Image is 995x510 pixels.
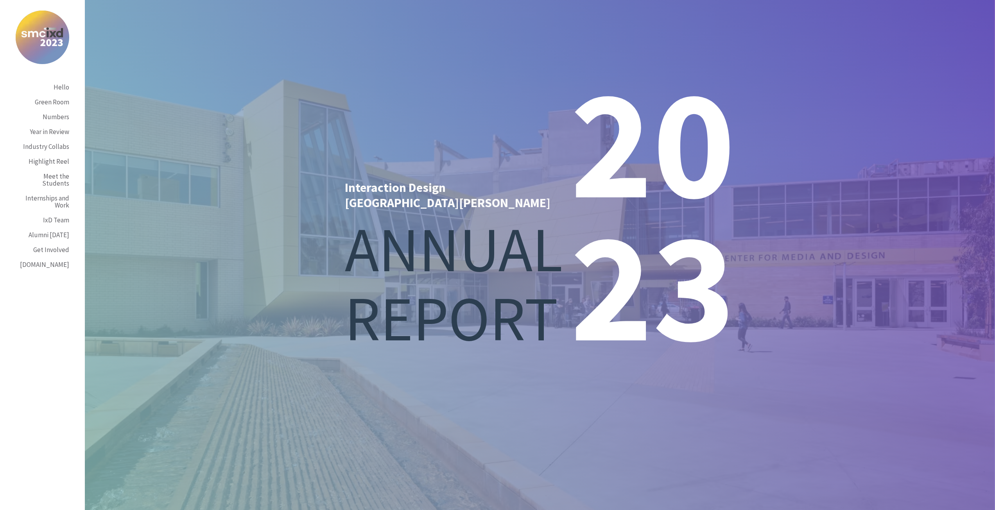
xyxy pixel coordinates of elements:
[33,242,69,257] a: Get Involved
[30,124,69,139] a: Year in Review
[54,80,69,95] a: Hello
[35,98,69,106] div: Green Room
[29,227,69,242] a: Alumni [DATE]
[43,217,69,224] div: IxD Team
[20,261,69,268] div: [DOMAIN_NAME]
[345,180,550,210] h6: Interaction Design [GEOGRAPHIC_DATA][PERSON_NAME]
[23,139,69,154] a: Industry Collabs
[29,231,69,238] div: Alumni [DATE]
[16,191,69,213] a: Internships and Work
[23,143,69,150] div: Industry Collabs
[16,195,69,209] div: Internships and Work
[43,109,69,124] a: Numbers
[29,154,69,169] a: Highlight Reel
[16,169,69,191] a: Meet the Students
[345,287,558,350] h1: REPORT
[30,128,69,135] div: Year in Review
[29,158,69,165] div: Highlight Reel
[20,257,69,272] a: [DOMAIN_NAME]
[16,173,69,187] div: Meet the Students
[345,218,563,281] h1: ANNUAL
[43,213,69,227] a: IxD Team
[35,95,69,109] a: Green Room
[33,246,69,253] div: Get Involved
[43,113,69,120] div: Numbers
[54,84,69,91] div: Hello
